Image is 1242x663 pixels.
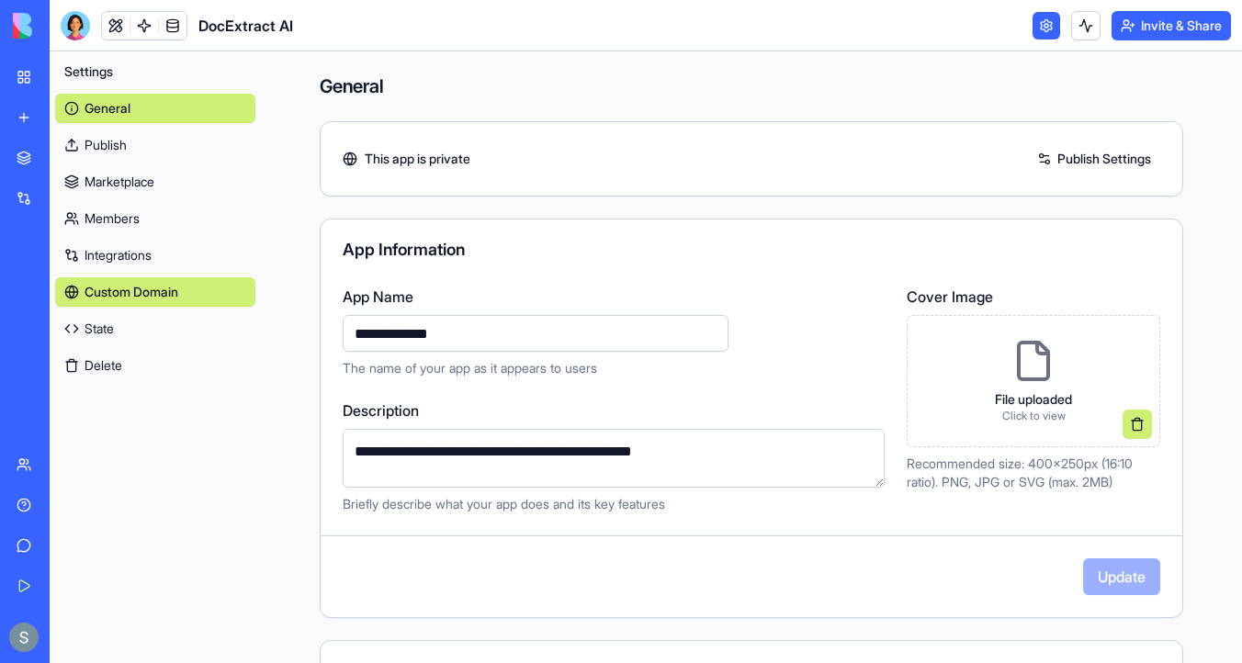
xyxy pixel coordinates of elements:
p: Briefly describe what your app does and its key features [343,495,885,513]
span: This app is private [365,150,470,168]
a: Members [55,204,255,233]
a: General [55,94,255,123]
button: Delete [55,351,255,380]
p: Click to view [995,409,1072,423]
label: App Name [343,286,885,308]
a: Marketplace [55,167,255,197]
a: State [55,314,255,343]
p: File uploaded [995,390,1072,409]
img: ACg8ocKnDTHbS00rqwWSHQfXf8ia04QnQtz5EDX_Ef5UNrjqV-k=s96-c [9,623,39,652]
button: Settings [55,57,255,86]
span: DocExtract AI [198,15,293,37]
p: Recommended size: 400x250px (16:10 ratio). PNG, JPG or SVG (max. 2MB) [907,455,1160,491]
span: Settings [64,62,113,81]
a: Publish Settings [1028,144,1160,174]
h4: General [320,73,1183,99]
button: Invite & Share [1112,11,1231,40]
div: File uploadedClick to view [907,315,1160,447]
label: Cover Image [907,286,1160,308]
div: App Information [343,242,1160,258]
label: Description [343,399,885,421]
p: The name of your app as it appears to users [343,359,885,377]
a: Integrations [55,241,255,270]
a: Custom Domain [55,277,255,307]
a: Publish [55,130,255,160]
img: logo [13,13,127,39]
